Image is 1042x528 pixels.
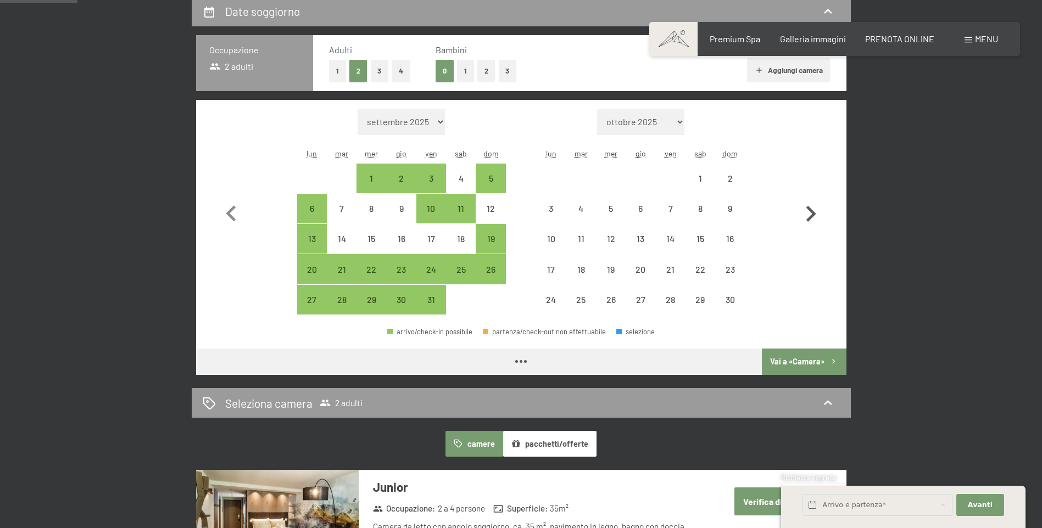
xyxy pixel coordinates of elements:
div: 19 [597,265,625,293]
abbr: giovedì [396,149,406,158]
div: arrivo/check-in non effettuabile [416,224,446,254]
div: arrivo/check-in non effettuabile [566,194,596,223]
div: 5 [477,174,504,201]
div: 11 [567,234,595,262]
div: 8 [358,204,385,232]
div: Sat Nov 15 2025 [686,224,715,254]
div: 6 [627,204,654,232]
div: 16 [716,234,744,262]
strong: Superficie : [493,503,548,514]
abbr: sabato [694,149,706,158]
span: Menu [975,33,998,44]
div: arrivo/check-in non effettuabile [566,285,596,314]
div: arrivo/check-in non effettuabile [446,224,476,254]
div: 4 [567,204,595,232]
div: arrivo/check-in non effettuabile [655,254,685,284]
div: Wed Oct 22 2025 [356,254,386,284]
div: 1 [687,174,714,201]
button: 2 [477,60,495,82]
abbr: sabato [455,149,467,158]
div: Sat Oct 04 2025 [446,164,476,193]
div: 7 [328,204,355,232]
div: 8 [687,204,714,232]
div: arrivo/check-in non effettuabile [655,194,685,223]
button: pacchetti/offerte [503,431,597,456]
div: arrivo/check-in non effettuabile [356,224,386,254]
div: 15 [687,234,714,262]
div: 27 [627,295,654,323]
div: 18 [567,265,595,293]
div: arrivo/check-in non effettuabile [327,194,356,223]
div: 11 [447,204,475,232]
div: Sun Nov 23 2025 [715,254,745,284]
div: 28 [328,295,355,323]
div: Mon Oct 27 2025 [297,285,327,314]
div: arrivo/check-in possibile [327,254,356,284]
div: 9 [388,204,415,232]
div: 25 [567,295,595,323]
button: camere [445,431,503,456]
h3: Junior [373,479,700,496]
div: arrivo/check-in possibile [297,224,327,254]
div: arrivo/check-in possibile [297,254,327,284]
h2: Date soggiorno [225,4,300,18]
button: Aggiungi camera [747,58,830,82]
div: Mon Oct 06 2025 [297,194,327,223]
div: 12 [597,234,625,262]
div: Wed Nov 26 2025 [596,285,626,314]
div: arrivo/check-in non effettuabile [596,254,626,284]
div: Sun Oct 19 2025 [476,224,505,254]
div: arrivo/check-in non effettuabile [715,254,745,284]
a: Galleria immagini [780,33,846,44]
abbr: domenica [483,149,499,158]
div: arrivo/check-in non effettuabile [655,285,685,314]
div: Thu Nov 06 2025 [626,194,655,223]
div: arrivo/check-in non effettuabile [446,164,476,193]
div: 3 [537,204,565,232]
abbr: domenica [722,149,738,158]
button: 3 [499,60,517,82]
div: 31 [417,295,445,323]
div: Thu Oct 16 2025 [387,224,416,254]
div: arrivo/check-in possibile [387,254,416,284]
div: 13 [627,234,654,262]
div: Sat Oct 11 2025 [446,194,476,223]
button: Mese successivo [795,109,827,315]
div: Fri Oct 17 2025 [416,224,446,254]
div: 25 [447,265,475,293]
div: Thu Oct 30 2025 [387,285,416,314]
span: Richiesta express [781,473,836,482]
div: 7 [656,204,684,232]
div: arrivo/check-in possibile [446,194,476,223]
div: Tue Oct 21 2025 [327,254,356,284]
div: arrivo/check-in non effettuabile [686,254,715,284]
button: 4 [392,60,410,82]
div: arrivo/check-in non effettuabile [686,224,715,254]
div: Mon Nov 03 2025 [536,194,566,223]
div: 23 [388,265,415,293]
div: Tue Nov 04 2025 [566,194,596,223]
div: arrivo/check-in possibile [387,285,416,314]
span: Bambini [436,44,467,55]
div: Mon Oct 20 2025 [297,254,327,284]
div: Fri Oct 24 2025 [416,254,446,284]
div: 17 [537,265,565,293]
div: selezione [616,328,655,335]
div: partenza/check-out non effettuabile [483,328,606,335]
a: PRENOTA ONLINE [865,33,934,44]
span: Avanti [968,500,993,510]
div: Tue Oct 28 2025 [327,285,356,314]
div: Fri Nov 21 2025 [655,254,685,284]
button: 3 [371,60,389,82]
div: arrivo/check-in non effettuabile [566,254,596,284]
div: Sun Oct 12 2025 [476,194,505,223]
div: Mon Oct 13 2025 [297,224,327,254]
div: 17 [417,234,445,262]
div: Thu Oct 02 2025 [387,164,416,193]
div: 27 [298,295,326,323]
button: 2 [349,60,367,82]
a: Premium Spa [710,33,760,44]
div: arrivo/check-in possibile [387,328,472,335]
div: arrivo/check-in possibile [416,194,446,223]
div: arrivo/check-in non effettuabile [596,224,626,254]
